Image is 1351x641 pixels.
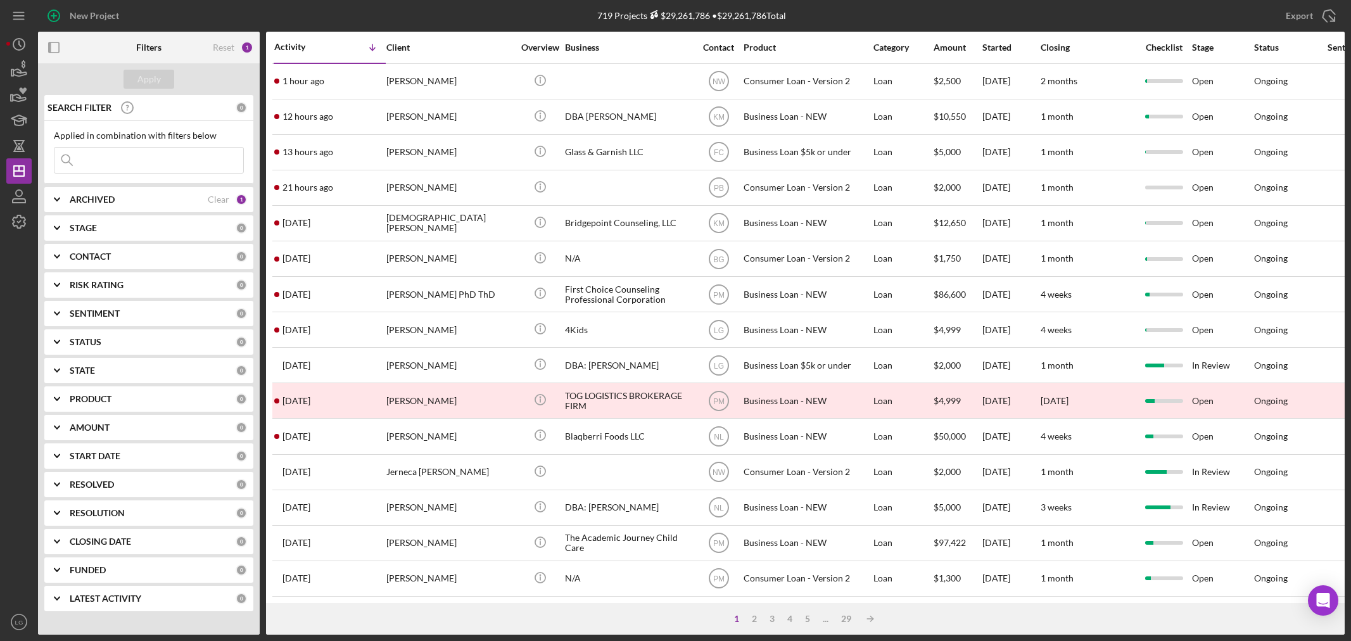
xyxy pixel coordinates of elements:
div: 1 [728,614,745,624]
div: Business Loan - NEW [744,491,870,524]
div: [PERSON_NAME] [386,313,513,346]
div: Ongoing [1254,218,1288,228]
div: Ongoing [1254,182,1288,193]
time: 2025-09-26 23:04 [282,289,310,300]
div: 0 [236,279,247,291]
time: 2025-09-25 20:22 [282,538,310,548]
div: Open [1192,562,1253,595]
div: TOG LOGISTICS BROKERAGE FIRM [565,384,692,417]
time: 4 weeks [1041,431,1072,441]
div: Open [1192,65,1253,98]
b: STATE [70,365,95,376]
div: [PERSON_NAME] [386,562,513,595]
time: 2025-09-26 15:05 [282,360,310,371]
div: Open [1192,384,1253,417]
time: 1 month [1041,217,1074,228]
div: DBA: [PERSON_NAME] [565,348,692,382]
span: $1,300 [934,573,961,583]
text: PM [713,397,725,405]
div: Business [565,42,692,53]
div: First Choice Counseling Professional Corporation [565,277,692,311]
text: PM [713,290,725,299]
div: Open [1192,597,1253,631]
div: Business Loan - NEW [744,597,870,631]
div: 2 [745,614,763,624]
div: Consumer Loan - Version 2 [744,242,870,276]
time: 1 month [1041,360,1074,371]
span: $50,000 [934,431,966,441]
div: [PERSON_NAME] [386,384,513,417]
b: FUNDED [70,565,106,575]
time: 1 month [1041,111,1074,122]
div: Ongoing [1254,502,1288,512]
div: N/A [565,242,692,276]
div: Business Loan - NEW [744,277,870,311]
div: Client [386,42,513,53]
div: Amount [934,42,981,53]
div: Status [1254,42,1315,53]
time: 2025-09-29 02:18 [282,147,333,157]
div: Glass & Garnish LLC [565,136,692,169]
div: $29,261,786 [647,10,710,21]
div: New Project [70,3,119,29]
text: LG [15,619,23,626]
div: Bridgepoint Counseling, LLC [565,206,692,240]
div: Ongoing [1254,573,1288,583]
button: New Project [38,3,132,29]
div: [DATE] [982,597,1039,631]
b: LATEST ACTIVITY [70,593,141,604]
div: Consumer Loan - Version 2 [744,65,870,98]
div: Overview [516,42,564,53]
div: [PERSON_NAME] [386,100,513,134]
b: SEARCH FILTER [48,103,111,113]
div: 0 [236,365,247,376]
div: 0 [236,308,247,319]
div: Ongoing [1254,431,1288,441]
div: Business Loan - NEW [744,384,870,417]
div: Open [1192,313,1253,346]
time: 1 month [1041,537,1074,548]
div: Contact [695,42,742,53]
div: Loan [873,65,932,98]
b: CLOSING DATE [70,536,131,547]
div: Open [1192,526,1253,560]
div: Loan [873,419,932,453]
span: $86,600 [934,289,966,300]
div: 3 [763,614,781,624]
button: Apply [124,70,174,89]
text: LG [713,326,723,334]
div: [DATE] [982,455,1039,489]
div: 0 [236,536,247,547]
div: Ongoing [1254,147,1288,157]
div: Business Loan - NEW [744,313,870,346]
div: Reset [213,42,234,53]
div: Loan [873,455,932,489]
span: $5,000 [934,502,961,512]
div: [DATE] [982,419,1039,453]
div: Business Loan - NEW [744,419,870,453]
span: $97,422 [934,537,966,548]
time: 1 month [1041,573,1074,583]
div: Loan [873,277,932,311]
div: [DATE] [982,313,1039,346]
div: Open Intercom Messenger [1308,585,1338,616]
div: Open [1192,242,1253,276]
div: 0 [236,222,247,234]
div: 0 [236,479,247,490]
div: Ongoing [1254,76,1288,86]
div: Checklist [1137,42,1191,53]
div: Loan [873,384,932,417]
time: 2025-09-29 03:12 [282,111,333,122]
div: In Review [1192,348,1253,382]
div: Loan [873,597,932,631]
div: Ongoing [1254,325,1288,335]
div: [PERSON_NAME] Investments LLC [565,597,692,631]
div: [DATE] [982,491,1039,524]
div: 0 [236,336,247,348]
text: BG [713,255,724,263]
div: [DATE] [982,277,1039,311]
div: DBA [PERSON_NAME] [565,100,692,134]
div: [DATE] [982,171,1039,205]
div: [DATE] [982,348,1039,382]
div: Open [1192,136,1253,169]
